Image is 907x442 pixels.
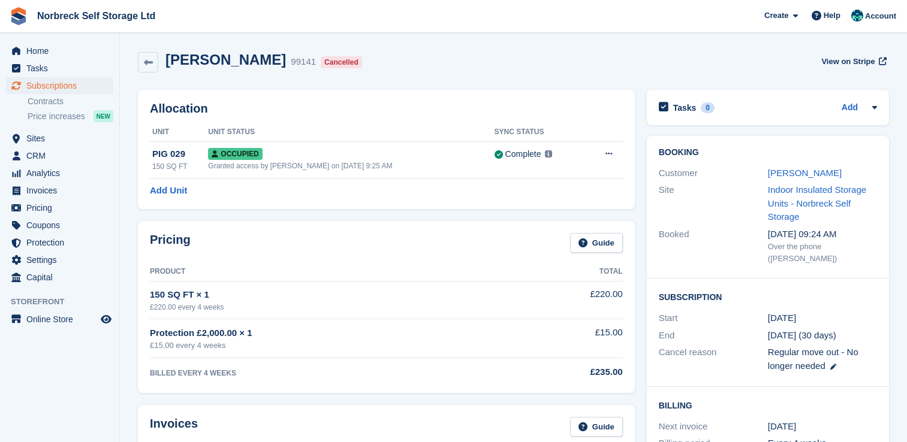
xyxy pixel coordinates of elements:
[150,368,508,379] div: BILLED EVERY 4 WEEKS
[701,102,715,113] div: 0
[99,312,113,326] a: Preview store
[6,199,113,216] a: menu
[768,347,858,371] span: Regular move out - No longer needed
[842,101,858,115] a: Add
[851,10,863,22] img: Sally King
[768,184,866,222] a: Indoor Insulated Storage Units - Norbreck Self Storage
[545,150,552,158] img: icon-info-grey-7440780725fd019a000dd9b08b2336e03edf1995a4989e88bcd33f0948082b44.svg
[165,52,286,68] h2: [PERSON_NAME]
[11,296,119,308] span: Storefront
[659,346,768,373] div: Cancel reason
[26,217,98,234] span: Coupons
[26,130,98,147] span: Sites
[150,302,508,313] div: £220.00 every 4 weeks
[10,7,28,25] img: stora-icon-8386f47178a22dfd0bd8f6a31ec36ba5ce8667c1dd55bd0f319d3a0aa187defe.svg
[321,56,362,68] div: Cancelled
[6,130,113,147] a: menu
[26,147,98,164] span: CRM
[659,183,768,224] div: Site
[6,43,113,59] a: menu
[570,417,623,437] a: Guide
[6,147,113,164] a: menu
[659,290,877,302] h2: Subscription
[865,10,896,22] span: Account
[6,165,113,181] a: menu
[208,148,262,160] span: Occupied
[26,234,98,251] span: Protection
[768,330,836,340] span: [DATE] (30 days)
[28,111,85,122] span: Price increases
[6,182,113,199] a: menu
[152,147,208,161] div: PIG 029
[26,60,98,77] span: Tasks
[6,252,113,268] a: menu
[150,102,623,116] h2: Allocation
[659,148,877,158] h2: Booking
[659,228,768,265] div: Booked
[768,241,877,264] div: Over the phone ([PERSON_NAME])
[26,199,98,216] span: Pricing
[291,55,316,69] div: 99141
[673,102,697,113] h2: Tasks
[768,168,842,178] a: [PERSON_NAME]
[6,269,113,286] a: menu
[508,319,622,358] td: £15.00
[659,420,768,434] div: Next invoice
[659,399,877,411] h2: Billing
[28,110,113,123] a: Price increases NEW
[150,326,508,340] div: Protection £2,000.00 × 1
[28,96,113,107] a: Contracts
[26,252,98,268] span: Settings
[659,329,768,343] div: End
[659,311,768,325] div: Start
[659,166,768,180] div: Customer
[26,165,98,181] span: Analytics
[570,233,623,253] a: Guide
[152,161,208,172] div: 150 SQ FT
[26,77,98,94] span: Subscriptions
[32,6,160,26] a: Norbreck Self Storage Ltd
[150,417,198,437] h2: Invoices
[6,311,113,328] a: menu
[208,123,494,142] th: Unit Status
[505,148,541,161] div: Complete
[816,52,889,71] a: View on Stripe
[150,233,191,253] h2: Pricing
[508,262,622,281] th: Total
[768,420,877,434] div: [DATE]
[150,184,187,198] a: Add Unit
[764,10,788,22] span: Create
[768,228,877,241] div: [DATE] 09:24 AM
[150,123,208,142] th: Unit
[6,217,113,234] a: menu
[6,60,113,77] a: menu
[150,288,508,302] div: 150 SQ FT × 1
[150,340,508,352] div: £15.00 every 4 weeks
[495,123,584,142] th: Sync Status
[824,10,840,22] span: Help
[6,234,113,251] a: menu
[508,365,622,379] div: £235.00
[94,110,113,122] div: NEW
[821,56,875,68] span: View on Stripe
[150,262,508,281] th: Product
[26,182,98,199] span: Invoices
[26,269,98,286] span: Capital
[26,311,98,328] span: Online Store
[768,311,796,325] time: 2025-07-30 23:00:00 UTC
[26,43,98,59] span: Home
[6,77,113,94] a: menu
[208,161,494,171] div: Granted access by [PERSON_NAME] on [DATE] 9:25 AM
[508,281,622,319] td: £220.00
